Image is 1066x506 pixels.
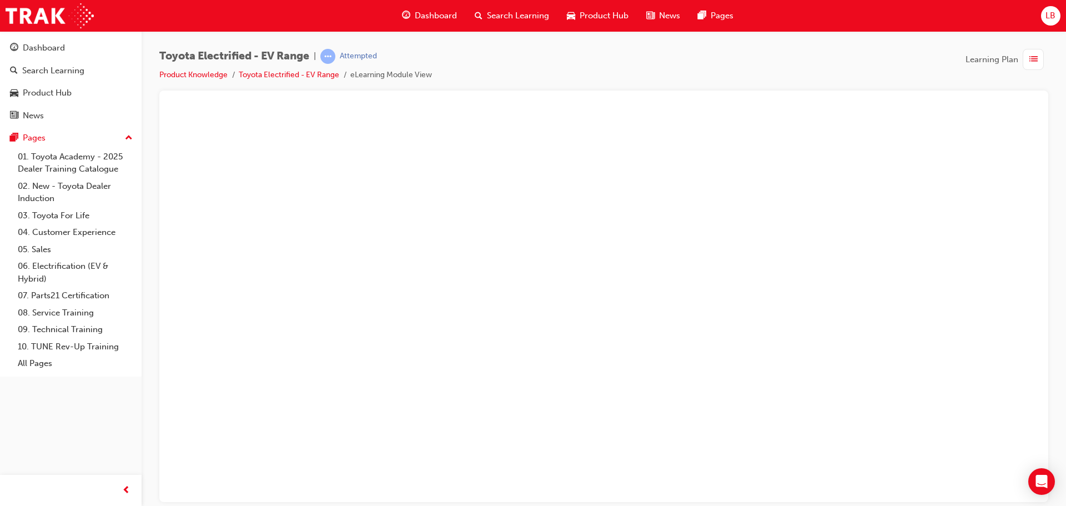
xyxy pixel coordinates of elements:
span: LB [1045,9,1055,22]
span: car-icon [567,9,575,23]
a: All Pages [13,355,137,372]
span: car-icon [10,88,18,98]
button: LB [1041,6,1060,26]
span: pages-icon [10,133,18,143]
a: news-iconNews [637,4,689,27]
span: Dashboard [415,9,457,22]
div: Pages [23,132,46,144]
span: search-icon [10,66,18,76]
span: up-icon [125,131,133,146]
span: guage-icon [402,9,410,23]
a: Search Learning [4,61,137,81]
button: Pages [4,128,137,148]
a: 01. Toyota Academy - 2025 Dealer Training Catalogue [13,148,137,178]
span: Product Hub [580,9,628,22]
span: Pages [711,9,733,22]
span: Toyota Electrified - EV Range [159,50,309,63]
a: Dashboard [4,38,137,58]
a: 09. Technical Training [13,321,137,338]
a: 03. Toyota For Life [13,207,137,224]
a: 04. Customer Experience [13,224,137,241]
div: Product Hub [23,87,72,99]
span: news-icon [10,111,18,121]
span: news-icon [646,9,655,23]
a: News [4,106,137,126]
a: pages-iconPages [689,4,742,27]
span: pages-icon [698,9,706,23]
a: guage-iconDashboard [393,4,466,27]
a: 05. Sales [13,241,137,258]
div: Open Intercom Messenger [1028,468,1055,495]
img: Trak [6,3,94,28]
div: Search Learning [22,64,84,77]
a: 08. Service Training [13,304,137,322]
a: 07. Parts21 Certification [13,287,137,304]
a: Product Knowledge [159,70,228,79]
span: prev-icon [122,484,130,498]
div: Attempted [340,51,377,62]
a: Product Hub [4,83,137,103]
a: search-iconSearch Learning [466,4,558,27]
span: Learning Plan [966,53,1018,66]
button: Learning Plan [966,49,1048,70]
a: 10. TUNE Rev-Up Training [13,338,137,355]
span: News [659,9,680,22]
li: eLearning Module View [350,69,432,82]
a: 02. New - Toyota Dealer Induction [13,178,137,207]
a: 06. Electrification (EV & Hybrid) [13,258,137,287]
span: search-icon [475,9,482,23]
button: DashboardSearch LearningProduct HubNews [4,36,137,128]
span: Search Learning [487,9,549,22]
a: car-iconProduct Hub [558,4,637,27]
div: News [23,109,44,122]
span: | [314,50,316,63]
span: guage-icon [10,43,18,53]
span: learningRecordVerb_ATTEMPT-icon [320,49,335,64]
a: Toyota Electrified - EV Range [239,70,339,79]
span: list-icon [1029,53,1038,67]
div: Dashboard [23,42,65,54]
